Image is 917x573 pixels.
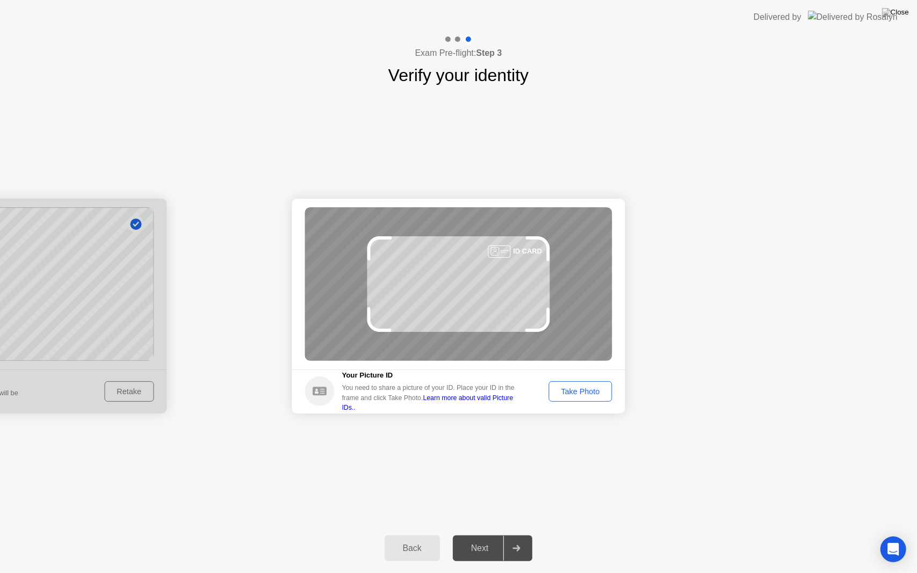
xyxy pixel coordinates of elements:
button: Take Photo [548,381,612,402]
div: Take Photo [552,387,608,396]
button: Next [453,535,533,561]
b: Step 3 [476,48,502,57]
h4: Exam Pre-flight: [415,47,502,60]
div: You need to share a picture of your ID. Place your ID in the frame and click Take Photo. [342,383,523,412]
h1: Verify your identity [388,62,529,88]
div: ID CARD [514,246,542,256]
button: Back [385,535,440,561]
div: Open Intercom Messenger [880,536,906,562]
div: Next [456,543,504,553]
img: Close [882,8,909,17]
a: Learn more about valid Picture IDs.. [342,394,514,411]
h5: Your Picture ID [342,370,523,381]
div: Back [388,543,437,553]
img: Delivered by Rosalyn [808,11,898,23]
div: Delivered by [754,11,802,24]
